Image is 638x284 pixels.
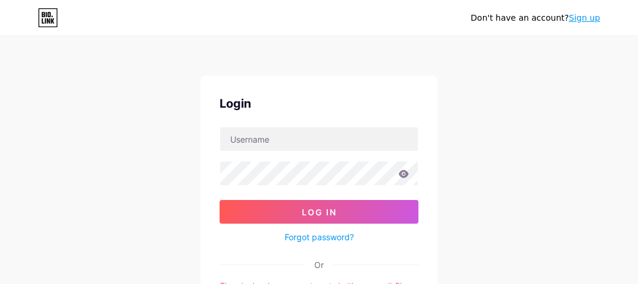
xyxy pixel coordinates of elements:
button: Log In [220,200,418,224]
div: Don't have an account? [471,12,600,24]
div: Or [314,259,324,271]
span: Log In [302,207,337,217]
div: Login [220,95,418,112]
input: Username [220,127,418,151]
a: Sign up [569,13,600,22]
a: Forgot password? [285,231,354,243]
